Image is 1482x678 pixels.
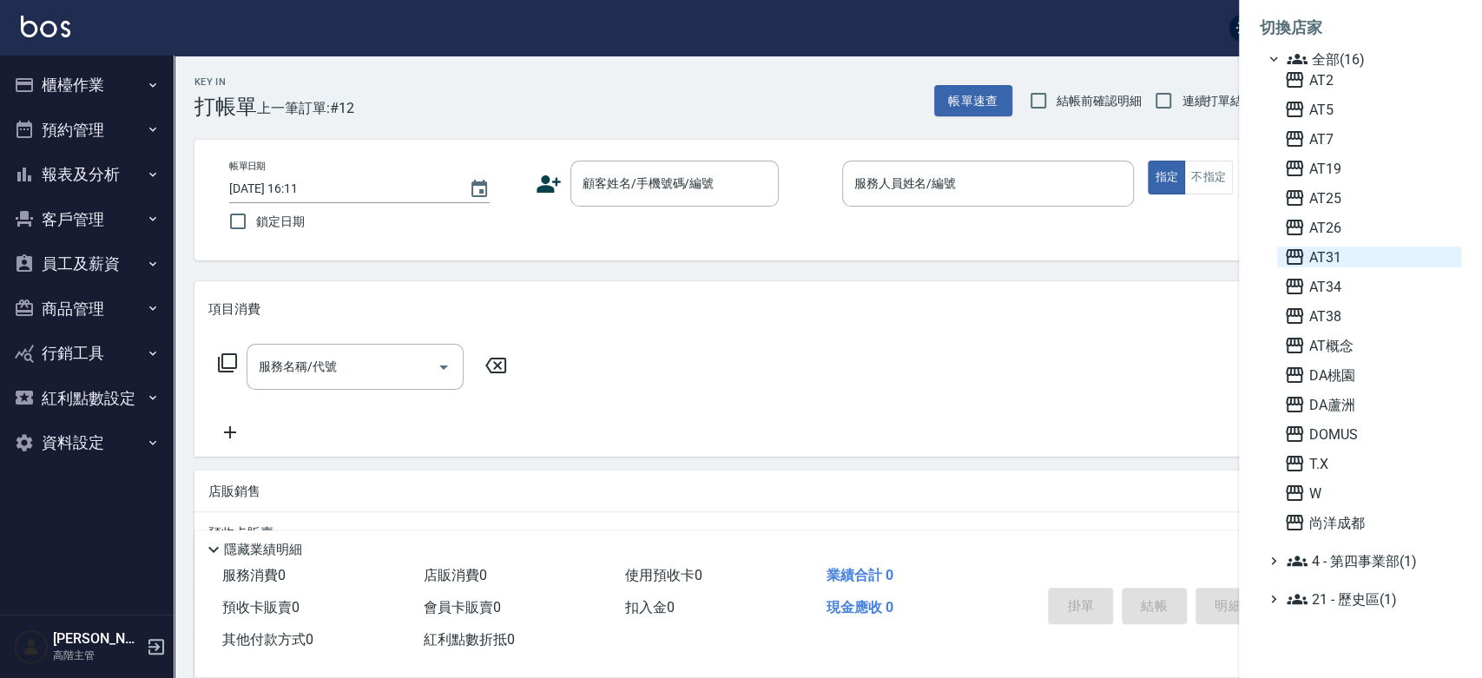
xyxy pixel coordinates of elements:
[1284,128,1454,149] span: AT7
[1284,247,1454,267] span: AT31
[1287,550,1454,571] span: 4 - 第四事業部(1)
[1284,158,1454,179] span: AT19
[1284,69,1454,90] span: AT2
[1284,276,1454,297] span: AT34
[1284,394,1454,415] span: DA蘆洲
[1284,188,1454,208] span: AT25
[1287,49,1454,69] span: 全部(16)
[1287,589,1454,609] span: 21 - 歷史區(1)
[1284,453,1454,474] span: T.X
[1284,424,1454,444] span: DOMUS
[1284,306,1454,326] span: AT38
[1260,7,1461,49] li: 切換店家
[1284,335,1454,356] span: AT概念
[1284,99,1454,120] span: AT5
[1284,217,1454,238] span: AT26
[1284,483,1454,504] span: W
[1284,365,1454,385] span: DA桃園
[1284,512,1454,533] span: 尚洋成都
